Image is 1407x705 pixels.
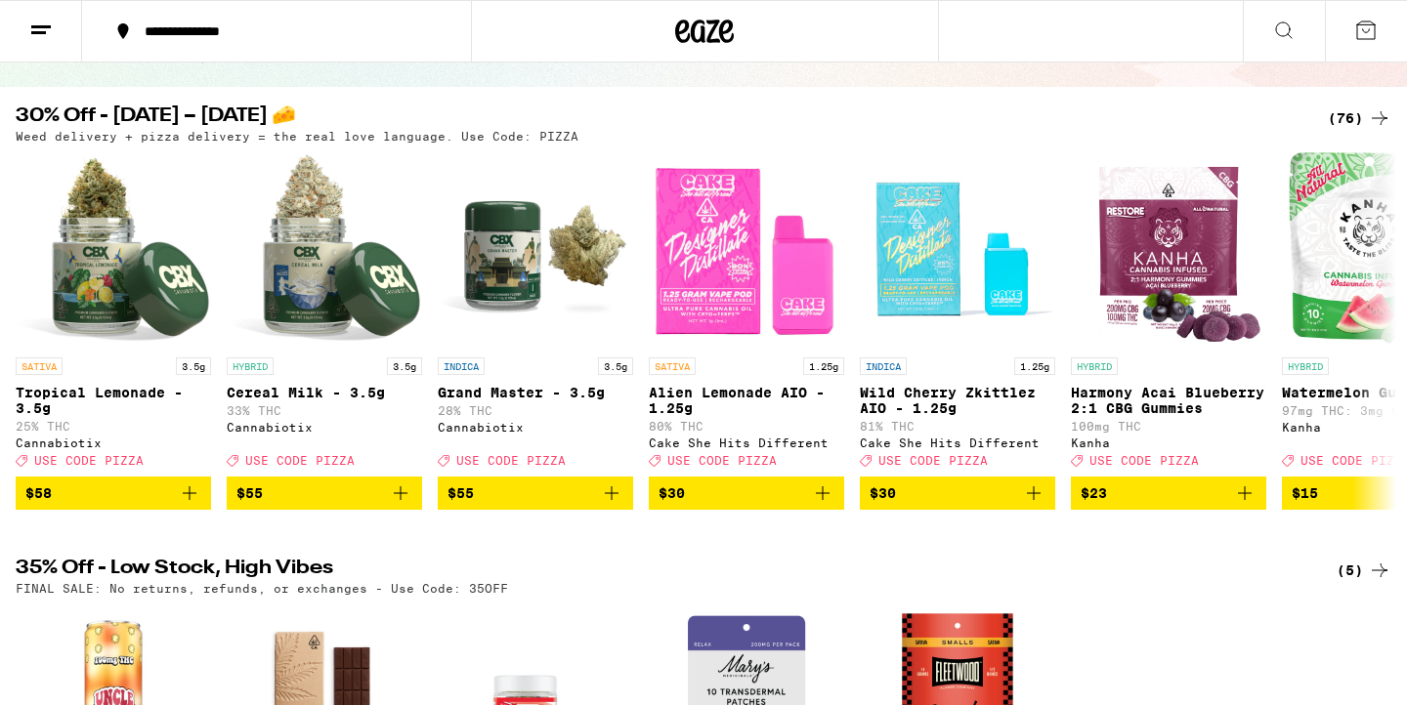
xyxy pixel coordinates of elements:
p: 33% THC [227,404,422,417]
p: HYBRID [227,357,274,375]
p: 80% THC [649,420,844,433]
span: Help [45,14,85,31]
button: Add to bag [649,477,844,510]
p: INDICA [438,357,485,375]
span: $58 [25,485,52,501]
p: 28% THC [438,404,633,417]
div: Cannabiotix [438,421,633,434]
img: Cannabiotix - Cereal Milk - 3.5g [227,152,422,348]
span: USE CODE PIZZA [667,454,777,467]
span: $55 [236,485,263,501]
a: Open page for Cereal Milk - 3.5g from Cannabiotix [227,152,422,477]
a: Open page for Harmony Acai Blueberry 2:1 CBG Gummies from Kanha [1071,152,1266,477]
p: Weed delivery + pizza delivery = the real love language. Use Code: PIZZA [16,130,578,143]
span: $55 [448,485,474,501]
button: Add to bag [860,477,1055,510]
img: Cannabiotix - Grand Master - 3.5g [438,152,633,348]
button: Add to bag [438,477,633,510]
div: Cannabiotix [16,436,211,449]
a: Open page for Grand Master - 3.5g from Cannabiotix [438,152,633,477]
span: USE CODE PIZZA [34,454,144,467]
span: $15 [1292,485,1318,501]
div: Kanha [1071,436,1266,449]
p: Tropical Lemonade - 3.5g [16,385,211,416]
span: $23 [1081,485,1107,501]
button: Add to bag [16,477,211,510]
p: Alien Lemonade AIO - 1.25g [649,385,844,416]
p: 1.25g [803,357,844,375]
p: HYBRID [1282,357,1329,375]
p: 25% THC [16,420,211,433]
span: USE CODE PIZZA [456,454,566,467]
p: Cereal Milk - 3.5g [227,385,422,400]
p: 3.5g [598,357,633,375]
h2: 30% Off - [DATE] – [DATE] 🧀 [16,106,1296,130]
p: 3.5g [176,357,211,375]
img: Kanha - Harmony Acai Blueberry 2:1 CBG Gummies [1073,152,1263,348]
button: Add to bag [227,477,422,510]
p: SATIVA [649,357,696,375]
span: USE CODE PIZZA [878,454,988,467]
img: Cake She Hits Different - Alien Lemonade AIO - 1.25g [649,152,844,348]
a: Open page for Alien Lemonade AIO - 1.25g from Cake She Hits Different [649,152,844,477]
p: FINAL SALE: No returns, refunds, or exchanges - Use Code: 35OFF [16,582,508,595]
p: INDICA [860,357,907,375]
div: Cake She Hits Different [860,436,1055,449]
img: Cake She Hits Different - Wild Cherry Zkittlez AIO - 1.25g [860,152,1055,348]
p: Wild Cherry Zkittlez AIO - 1.25g [860,385,1055,416]
p: Grand Master - 3.5g [438,385,633,400]
div: Cannabiotix [227,421,422,434]
p: HYBRID [1071,357,1118,375]
img: Cannabiotix - Tropical Lemonade - 3.5g [16,152,211,348]
a: Open page for Wild Cherry Zkittlez AIO - 1.25g from Cake She Hits Different [860,152,1055,477]
p: 1.25g [1014,357,1055,375]
p: 3.5g [387,357,422,375]
p: 100mg THC [1071,420,1266,433]
span: $30 [659,485,685,501]
span: USE CODE PIZZA [1089,454,1199,467]
h2: 35% Off - Low Stock, High Vibes [16,559,1296,582]
a: Open page for Tropical Lemonade - 3.5g from Cannabiotix [16,152,211,477]
p: 81% THC [860,420,1055,433]
span: USE CODE PIZZA [245,454,355,467]
a: (76) [1328,106,1391,130]
a: (5) [1337,559,1391,582]
span: $30 [870,485,896,501]
button: Add to bag [1071,477,1266,510]
div: Cake She Hits Different [649,436,844,449]
p: SATIVA [16,357,63,375]
p: Harmony Acai Blueberry 2:1 CBG Gummies [1071,385,1266,416]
